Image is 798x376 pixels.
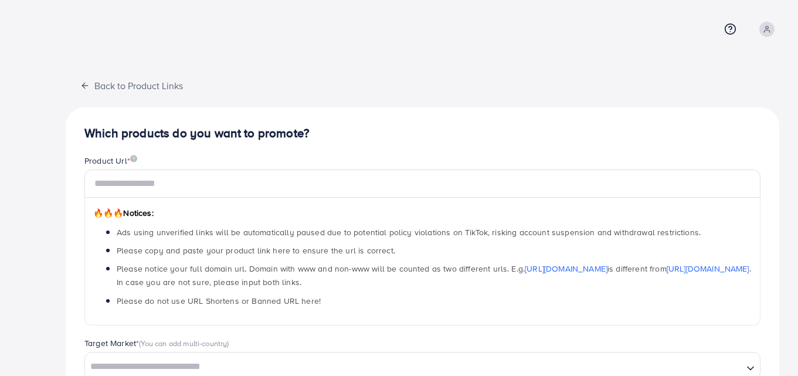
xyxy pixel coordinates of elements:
[93,207,154,219] span: Notices:
[130,155,137,162] img: image
[86,358,742,376] input: Search for option
[117,295,321,307] span: Please do not use URL Shortens or Banned URL here!
[117,245,395,256] span: Please copy and paste your product link here to ensure the url is correct.
[117,263,751,288] span: Please notice your full domain url. Domain with www and non-www will be counted as two different ...
[84,337,229,349] label: Target Market
[139,338,229,348] span: (You can add multi-country)
[525,263,607,275] a: [URL][DOMAIN_NAME]
[84,126,760,141] h4: Which products do you want to promote?
[66,73,198,98] button: Back to Product Links
[93,207,123,219] span: 🔥🔥🔥
[667,263,749,275] a: [URL][DOMAIN_NAME]
[117,226,701,238] span: Ads using unverified links will be automatically paused due to potential policy violations on Tik...
[84,155,137,167] label: Product Url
